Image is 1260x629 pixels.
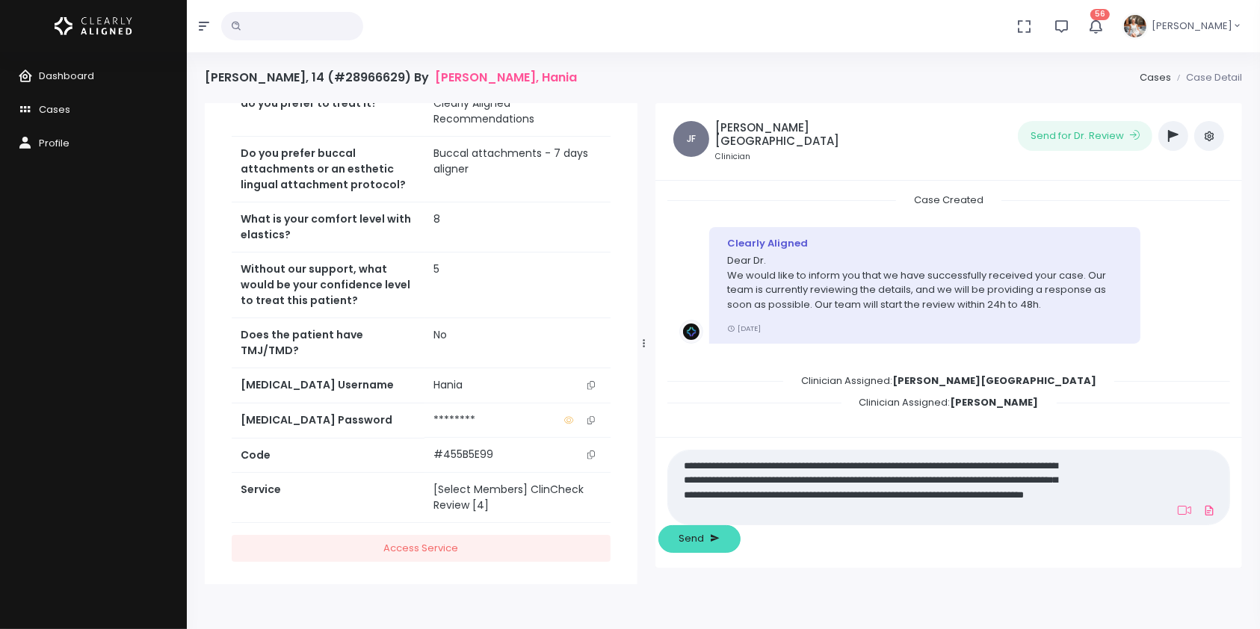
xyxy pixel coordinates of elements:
[1171,70,1242,85] li: Case Detail
[424,137,611,202] td: Buccal attachments - 7 days aligner
[205,70,577,84] h4: [PERSON_NAME], 14 (#28966629) By
[39,136,70,150] span: Profile
[424,252,611,318] td: 5
[783,369,1114,392] span: Clinician Assigned:
[232,71,424,137] th: If selected to fix to Class 1, How do you prefer to treat it?
[1200,497,1218,524] a: Add Files
[232,438,424,472] th: Code
[55,10,132,42] img: Logo Horizontal
[896,188,1001,211] span: Case Created
[232,535,611,563] a: Access Service
[1175,504,1194,516] a: Add Loom Video
[667,193,1230,423] div: scrollable content
[727,253,1122,312] p: Dear Dr. We would like to inform you that we have successfully received your case. Our team is cu...
[424,71,611,137] td: You Choose For Me - Follow Clearly Aligned Recommendations
[951,395,1039,409] b: [PERSON_NAME]
[1018,121,1152,151] button: Send for Dr. Review
[424,318,611,368] td: No
[232,403,424,438] th: [MEDICAL_DATA] Password
[715,121,845,148] h5: [PERSON_NAME][GEOGRAPHIC_DATA]
[232,368,424,403] th: [MEDICAL_DATA] Username
[841,391,1057,414] span: Clinician Assigned:
[232,137,424,202] th: Do you prefer buccal attachments or an esthetic lingual attachment protocol?
[232,473,424,523] th: Service
[727,236,1122,251] div: Clearly Aligned
[232,318,424,368] th: Does the patient have TMJ/TMD?
[658,525,741,553] button: Send
[424,438,611,472] td: #455B5E99
[433,482,602,513] div: [Select Members] ClinCheck Review [4]
[232,252,424,318] th: Without our support, what would be your confidence level to treat this patient?
[715,151,845,163] small: Clinician
[727,323,761,333] small: [DATE]
[424,202,611,252] td: 8
[1140,70,1171,84] a: Cases
[892,374,1096,388] b: [PERSON_NAME][GEOGRAPHIC_DATA]
[39,69,94,83] span: Dashboard
[1090,9,1110,20] span: 56
[679,531,705,546] span: Send
[205,103,637,584] div: scrollable content
[1122,13,1149,40] img: Header Avatar
[1152,19,1232,34] span: [PERSON_NAME]
[232,202,424,252] th: What is your comfort level with elastics?
[673,121,709,157] span: JF
[435,70,577,84] a: [PERSON_NAME], Hania
[39,102,70,117] span: Cases
[424,368,611,403] td: Hania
